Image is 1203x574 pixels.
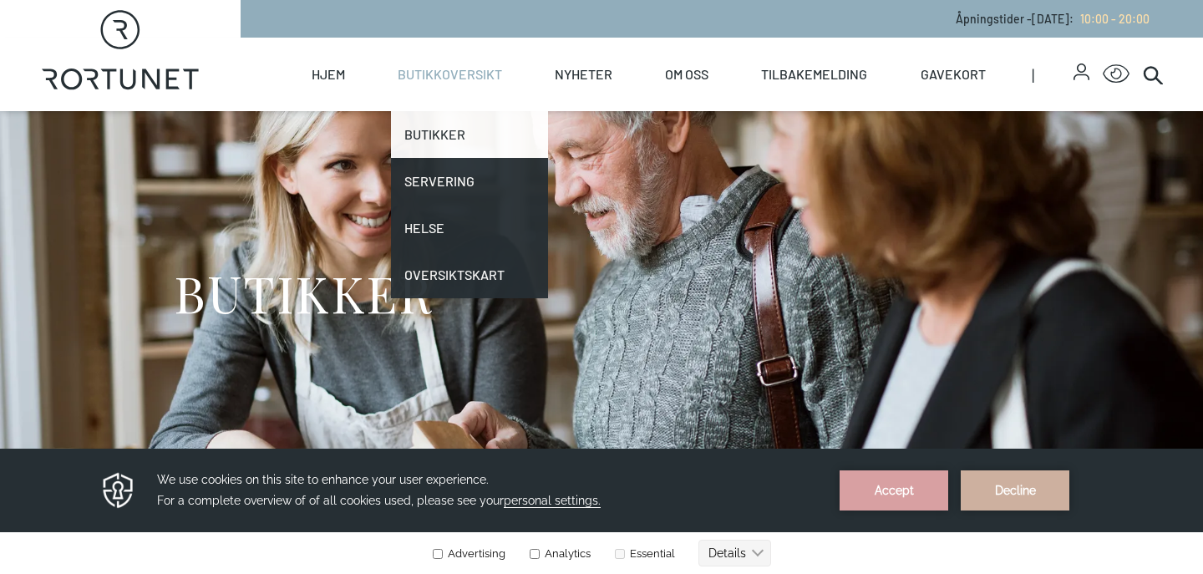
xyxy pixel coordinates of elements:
[1080,12,1150,26] span: 10:00 - 20:00
[1103,61,1129,88] button: Open Accessibility Menu
[391,251,548,298] a: Oversiktskart
[1074,12,1150,26] a: 10:00 - 20:00
[391,111,548,158] a: Butikker
[612,101,675,114] label: Essential
[530,103,540,113] input: Analytics
[708,100,746,114] text: Details
[100,24,136,64] img: Privacy reminder
[391,205,548,251] a: Helse
[698,94,771,120] button: Details
[921,38,986,111] a: Gavekort
[956,10,1150,28] p: Åpningstider - [DATE] :
[157,23,819,65] h3: We use cookies on this site to enhance your user experience. For a complete overview of of all co...
[761,38,867,111] a: Tilbakemelding
[398,38,502,111] a: Butikkoversikt
[665,38,708,111] a: Om oss
[504,48,601,62] span: personal settings.
[174,262,432,324] h1: BUTIKKER
[432,101,505,114] label: Advertising
[961,24,1069,64] button: Decline
[526,101,591,114] label: Analytics
[615,103,625,113] input: Essential
[840,24,948,64] button: Accept
[391,158,548,205] a: Servering
[1032,38,1074,111] span: |
[312,38,345,111] a: Hjem
[555,38,612,111] a: Nyheter
[433,103,443,113] input: Advertising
